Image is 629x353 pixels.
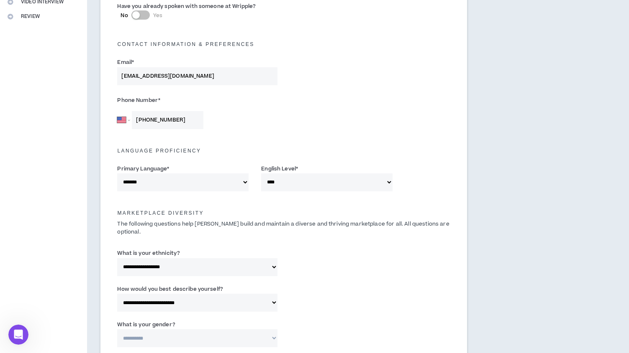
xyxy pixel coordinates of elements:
p: The following questions help [PERSON_NAME] build and maintain a diverse and thriving marketplace ... [111,220,456,236]
iframe: Intercom live chat [8,325,28,345]
label: What is your ethnicity? [117,246,180,260]
h5: Language Proficiency [111,148,456,154]
label: What is your gender? [117,318,175,331]
span: No [121,12,128,19]
label: English Level [261,162,298,175]
label: Phone Number [117,94,277,107]
span: Yes [153,12,162,19]
h5: Marketplace Diversity [111,210,456,216]
label: Email [117,56,134,69]
label: Primary Language [117,162,169,175]
button: NoYes [131,10,150,20]
h5: Contact Information & preferences [111,41,456,47]
input: Enter Email [117,67,277,85]
label: How would you best describe yourself? [117,282,223,296]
